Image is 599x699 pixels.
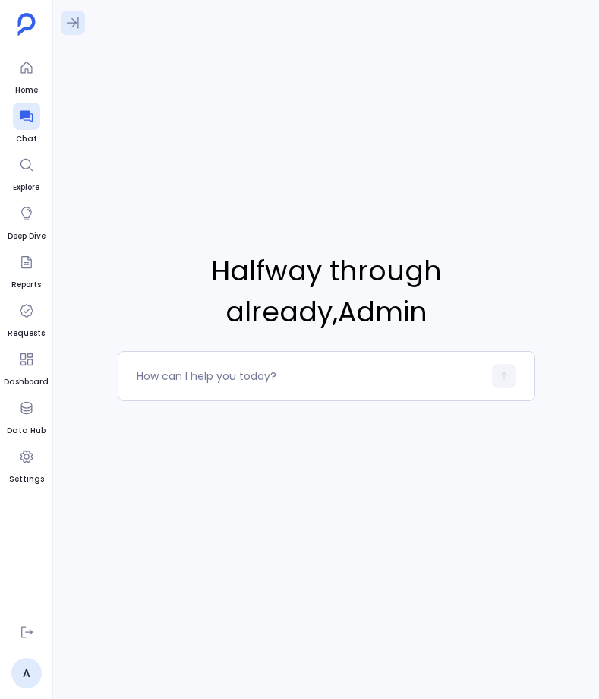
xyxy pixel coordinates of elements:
a: Deep Dive [8,200,46,242]
span: Deep Dive [8,230,46,242]
span: Halfway through already , Admin [118,251,535,333]
a: A [11,658,42,688]
a: Explore [13,151,40,194]
a: Chat [13,103,40,145]
span: Explore [13,182,40,194]
a: Data Hub [7,394,46,437]
span: Reports [11,279,41,291]
span: Chat [13,133,40,145]
span: Settings [9,473,44,486]
span: Home [13,84,40,96]
span: Data Hub [7,425,46,437]
span: Dashboard [4,376,49,388]
span: Requests [8,327,45,340]
a: Requests [8,297,45,340]
a: Home [13,54,40,96]
a: Dashboard [4,346,49,388]
a: Settings [9,443,44,486]
a: Reports [11,248,41,291]
img: petavue logo [17,13,36,36]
